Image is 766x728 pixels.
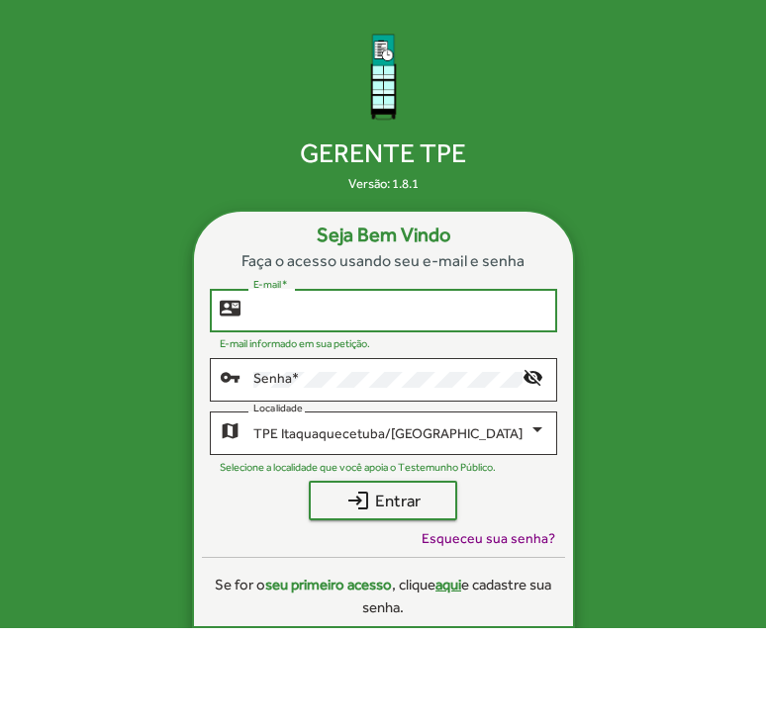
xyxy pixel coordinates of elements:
[265,576,392,592] strong: seu primeiro acesso
[220,297,243,320] mat-icon: contact_mail
[241,249,525,273] span: Faça o acesso usando seu e-mail e senha
[523,366,546,390] mat-icon: visibility_off
[422,528,555,549] span: Esqueceu sua senha?
[202,574,565,618] div: Se for o , clique e cadastre sua senha.
[327,483,439,518] span: Entrar
[220,366,243,390] mat-icon: vpn_key
[220,419,243,443] mat-icon: map
[317,220,450,249] strong: Seja Bem Vindo
[348,174,419,194] div: Versão: 1.8.1
[309,481,457,520] button: Entrar
[332,24,435,128] img: Logo Gerente
[253,425,523,441] span: TPE Itaquaquecetuba/[GEOGRAPHIC_DATA]
[346,489,370,512] mat-icon: login
[435,576,461,592] span: aqui
[220,461,496,473] mat-hint: Selecione a localidade que você apoia o Testemunho Público.
[220,337,370,349] mat-hint: E-mail informado em sua petição.
[292,132,474,170] span: Gerente TPE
